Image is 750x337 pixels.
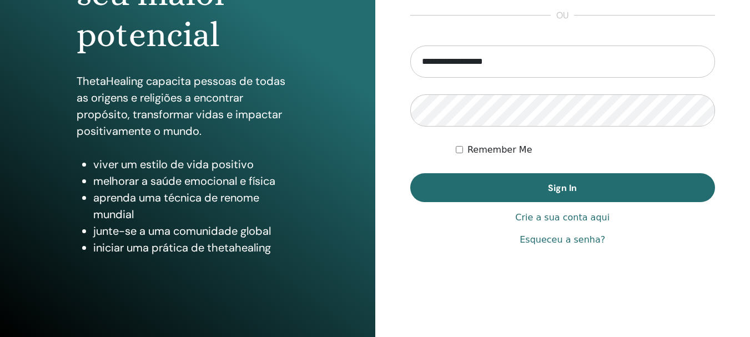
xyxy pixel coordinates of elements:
li: aprenda uma técnica de renome mundial [93,189,299,223]
span: ou [551,9,574,22]
a: Esqueceu a senha? [520,233,605,247]
div: Keep me authenticated indefinitely or until I manually logout [456,143,715,157]
label: Remember Me [467,143,532,157]
li: viver um estilo de vida positivo [93,156,299,173]
li: iniciar uma prática de thetahealing [93,239,299,256]
span: Sign In [548,182,577,194]
li: junte-se a uma comunidade global [93,223,299,239]
p: ThetaHealing capacita pessoas de todas as origens e religiões a encontrar propósito, transformar ... [77,73,299,139]
a: Crie a sua conta aqui [515,211,610,224]
button: Sign In [410,173,716,202]
li: melhorar a saúde emocional e física [93,173,299,189]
